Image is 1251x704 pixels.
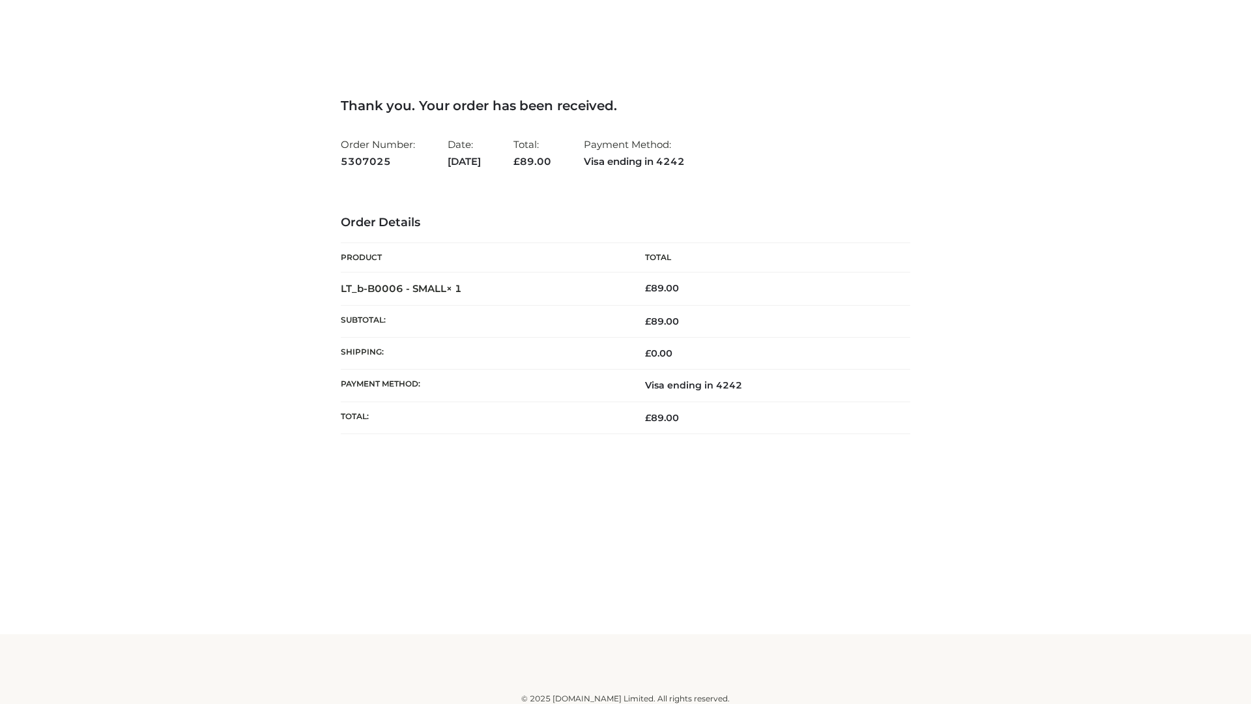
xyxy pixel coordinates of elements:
h3: Order Details [341,216,910,230]
strong: Visa ending in 4242 [584,153,685,170]
bdi: 0.00 [645,347,672,359]
th: Subtotal: [341,305,625,337]
strong: × 1 [446,282,462,295]
span: £ [513,155,520,168]
th: Shipping: [341,338,625,370]
th: Total: [341,402,625,433]
bdi: 89.00 [645,282,679,294]
li: Payment Method: [584,133,685,173]
span: 89.00 [513,155,551,168]
strong: 5307025 [341,153,415,170]
th: Payment method: [341,370,625,402]
span: £ [645,347,651,359]
li: Date: [448,133,481,173]
span: £ [645,412,651,424]
li: Total: [513,133,551,173]
li: Order Number: [341,133,415,173]
td: Visa ending in 4242 [625,370,910,402]
h3: Thank you. Your order has been received. [341,98,910,113]
strong: LT_b-B0006 - SMALL [341,282,462,295]
strong: [DATE] [448,153,481,170]
th: Total [625,243,910,272]
span: £ [645,315,651,327]
span: 89.00 [645,315,679,327]
span: £ [645,282,651,294]
span: 89.00 [645,412,679,424]
th: Product [341,243,625,272]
